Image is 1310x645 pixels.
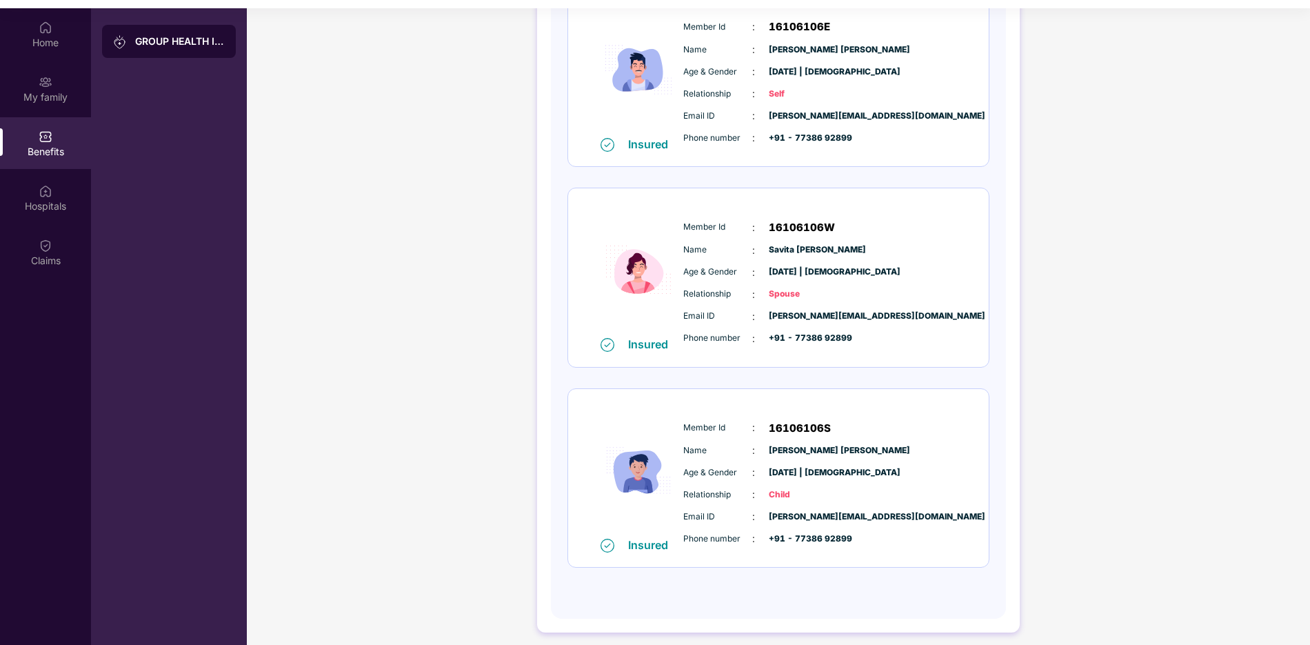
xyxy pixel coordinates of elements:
[683,88,752,101] span: Relationship
[39,75,52,89] img: svg+xml;base64,PHN2ZyB3aWR0aD0iMjAiIGhlaWdodD0iMjAiIHZpZXdCb3g9IjAgMCAyMCAyMCIgZmlsbD0ibm9uZSIgeG...
[683,21,752,34] span: Member Id
[752,487,755,502] span: :
[683,421,752,435] span: Member Id
[769,444,838,457] span: [PERSON_NAME] [PERSON_NAME]
[601,539,614,553] img: svg+xml;base64,PHN2ZyB4bWxucz0iaHR0cDovL3d3dy53My5vcmcvMjAwMC9zdmciIHdpZHRoPSIxNiIgaGVpZ2h0PSIxNi...
[683,533,752,546] span: Phone number
[601,138,614,152] img: svg+xml;base64,PHN2ZyB4bWxucz0iaHR0cDovL3d3dy53My5vcmcvMjAwMC9zdmciIHdpZHRoPSIxNiIgaGVpZ2h0PSIxNi...
[683,288,752,301] span: Relationship
[769,420,831,437] span: 16106106S
[752,64,755,79] span: :
[752,19,755,34] span: :
[113,35,127,49] img: svg+xml;base64,PHN2ZyB3aWR0aD0iMjAiIGhlaWdodD0iMjAiIHZpZXdCb3g9IjAgMCAyMCAyMCIgZmlsbD0ibm9uZSIgeG...
[769,219,835,236] span: 16106106W
[752,509,755,524] span: :
[769,533,838,546] span: +91 - 77386 92899
[752,443,755,458] span: :
[769,88,838,101] span: Self
[752,130,755,146] span: :
[752,108,755,123] span: :
[683,466,752,479] span: Age & Gender
[752,243,755,258] span: :
[628,337,676,351] div: Insured
[39,239,52,252] img: svg+xml;base64,PHN2ZyBpZD0iQ2xhaW0iIHhtbG5zPSJodHRwOi8vd3d3LnczLm9yZy8yMDAwL3N2ZyIgd2lkdGg9IjIwIi...
[597,3,680,137] img: icon
[683,66,752,79] span: Age & Gender
[769,66,838,79] span: [DATE] | [DEMOGRAPHIC_DATA]
[769,288,838,301] span: Spouse
[752,531,755,546] span: :
[601,338,614,352] img: svg+xml;base64,PHN2ZyB4bWxucz0iaHR0cDovL3d3dy53My5vcmcvMjAwMC9zdmciIHdpZHRoPSIxNiIgaGVpZ2h0PSIxNi...
[752,287,755,302] span: :
[769,43,838,57] span: [PERSON_NAME] [PERSON_NAME]
[683,43,752,57] span: Name
[769,510,838,524] span: [PERSON_NAME][EMAIL_ADDRESS][DOMAIN_NAME]
[769,332,838,345] span: +91 - 77386 92899
[597,203,680,337] img: icon
[597,404,680,537] img: icon
[683,244,752,257] span: Name
[752,309,755,324] span: :
[683,266,752,279] span: Age & Gender
[769,310,838,323] span: [PERSON_NAME][EMAIL_ADDRESS][DOMAIN_NAME]
[683,221,752,234] span: Member Id
[683,132,752,145] span: Phone number
[683,310,752,323] span: Email ID
[683,488,752,502] span: Relationship
[752,331,755,346] span: :
[39,184,52,198] img: svg+xml;base64,PHN2ZyBpZD0iSG9zcGl0YWxzIiB4bWxucz0iaHR0cDovL3d3dy53My5vcmcvMjAwMC9zdmciIHdpZHRoPS...
[752,265,755,280] span: :
[769,466,838,479] span: [DATE] | [DEMOGRAPHIC_DATA]
[769,244,838,257] span: Savita [PERSON_NAME]
[752,42,755,57] span: :
[752,86,755,101] span: :
[752,465,755,480] span: :
[769,110,838,123] span: [PERSON_NAME][EMAIL_ADDRESS][DOMAIN_NAME]
[683,510,752,524] span: Email ID
[628,538,676,552] div: Insured
[39,21,52,34] img: svg+xml;base64,PHN2ZyBpZD0iSG9tZSIgeG1sbnM9Imh0dHA6Ly93d3cudzMub3JnLzIwMDAvc3ZnIiB3aWR0aD0iMjAiIG...
[135,34,225,48] div: GROUP HEALTH INSURANCE
[769,132,838,145] span: +91 - 77386 92899
[752,220,755,235] span: :
[769,19,830,35] span: 16106106E
[39,130,52,143] img: svg+xml;base64,PHN2ZyBpZD0iQmVuZWZpdHMiIHhtbG5zPSJodHRwOi8vd3d3LnczLm9yZy8yMDAwL3N2ZyIgd2lkdGg9Ij...
[628,137,676,151] div: Insured
[683,332,752,345] span: Phone number
[769,266,838,279] span: [DATE] | [DEMOGRAPHIC_DATA]
[683,444,752,457] span: Name
[752,420,755,435] span: :
[769,488,838,502] span: Child
[683,110,752,123] span: Email ID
